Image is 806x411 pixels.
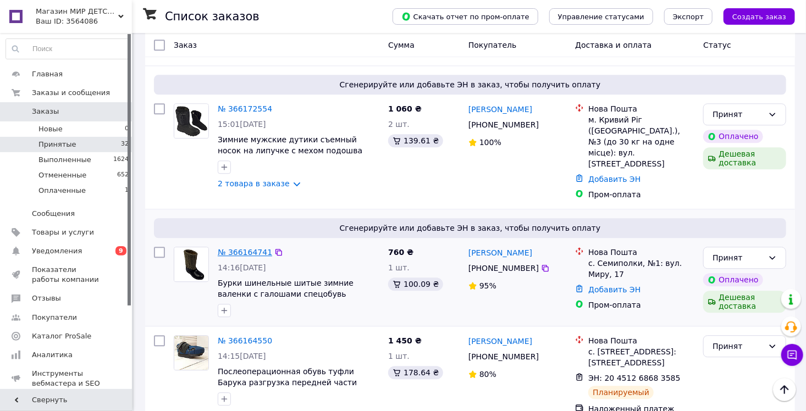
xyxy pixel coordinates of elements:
span: Экспорт [673,13,704,21]
span: [PHONE_NUMBER] [468,264,539,273]
span: Доставка и оплата [575,41,652,49]
div: Дешевая доставка [703,291,786,313]
a: Создать заказ [713,12,795,20]
span: Покупатели [32,313,77,323]
button: Чат с покупателем [781,344,803,366]
h1: Список заказов [165,10,260,23]
div: Нова Пошта [588,247,694,258]
img: Фото товару [174,247,208,281]
button: Экспорт [664,8,713,25]
span: Сгенерируйте или добавьте ЭН в заказ, чтобы получить оплату [158,79,782,90]
span: 95% [479,281,496,290]
span: 1 шт. [388,263,410,272]
span: 652 [117,170,129,180]
span: Товары и услуги [32,227,94,237]
span: 80% [479,370,496,379]
span: Сумма [388,41,415,49]
span: Заказы и сообщения [32,88,110,98]
img: Фото товару [174,336,208,370]
div: с. [STREET_ADDRESS]: [STREET_ADDRESS] [588,346,694,368]
a: 2 товара в заказе [218,179,290,188]
span: Покупатель [468,41,517,49]
a: Фото товару [174,247,209,282]
a: № 366172554 [218,104,272,113]
span: 14:16[DATE] [218,263,266,272]
div: Оплачено [703,273,763,286]
button: Скачать отчет по пром-оплате [393,8,538,25]
span: Создать заказ [732,13,786,21]
a: [PERSON_NAME] [468,336,532,347]
a: Фото товару [174,103,209,138]
div: Дешевая доставка [703,147,786,169]
span: Каталог ProSale [32,331,91,341]
span: 760 ₴ [388,248,413,257]
div: с. Семиполки, №1: вул. Миру, 17 [588,258,694,280]
a: Добавить ЭН [588,285,641,294]
span: Управление статусами [558,13,644,21]
span: Сообщения [32,209,75,219]
span: 100% [479,138,501,147]
span: 9 [115,246,126,256]
span: Новые [38,124,63,134]
span: 1 [125,186,129,196]
a: Фото товару [174,335,209,370]
div: Принят [713,252,764,264]
span: Отзывы [32,293,61,303]
span: 0 [125,124,129,134]
span: 1624 [113,155,129,165]
div: Принят [713,340,764,352]
span: Отмененные [38,170,86,180]
button: Наверх [773,378,796,401]
div: 178.64 ₴ [388,366,443,379]
span: [PHONE_NUMBER] [468,352,539,361]
span: [PHONE_NUMBER] [468,120,539,129]
div: Ваш ID: 3564086 [36,16,132,26]
span: 32 [121,140,129,149]
span: 1 060 ₴ [388,104,422,113]
button: Создать заказ [724,8,795,25]
a: № 366164741 [218,248,272,257]
div: м. Кривий Ріг ([GEOGRAPHIC_DATA].), №3 (до 30 кг на одне місце): вул. [STREET_ADDRESS] [588,114,694,169]
span: Сгенерируйте или добавьте ЭН в заказ, чтобы получить оплату [158,223,782,234]
div: 139.61 ₴ [388,134,443,147]
a: Зимние мужские дутики съемный носок на липучке с мехом подошва ЭВА спецобувь [GEOGRAPHIC_DATA] Ве... [218,135,362,177]
span: Инструменты вебмастера и SEO [32,369,102,388]
input: Поиск [6,39,129,59]
span: 1 450 ₴ [388,336,422,345]
span: Аналитика [32,350,73,360]
button: Управление статусами [549,8,653,25]
div: Принят [713,108,764,120]
a: № 366164550 [218,336,272,345]
div: Пром-оплата [588,299,694,310]
span: 14:15[DATE] [218,352,266,360]
span: Главная [32,69,63,79]
div: Пром-оплата [588,189,694,200]
span: 2 шт. [388,120,410,129]
span: Магазин МИР ДЕТСТВА Одежда и обувь для детей и подростков [36,7,118,16]
span: 1 шт. [388,352,410,360]
div: Планируемый [588,386,654,399]
span: Заказ [174,41,197,49]
span: Статус [703,41,731,49]
div: Оплачено [703,130,763,143]
div: Нова Пошта [588,103,694,114]
span: Заказы [32,107,59,116]
span: Оплаченные [38,186,86,196]
div: 100.09 ₴ [388,277,443,291]
span: 15:01[DATE] [218,120,266,129]
a: Послеоперационная обувь туфли Барука разгрузка передней части стопы Sursil Ortho Сурсил Орто 45 [218,367,357,398]
a: Бурки шинельные шитые зимние валенки с галошами спецобувь [GEOGRAPHIC_DATA] Верона серые размер 3... [218,279,357,320]
a: Добавить ЭН [588,175,641,184]
span: Показатели работы компании [32,265,102,285]
a: [PERSON_NAME] [468,247,532,258]
img: Фото товару [174,104,208,138]
a: 2 товара в заказе [218,31,290,40]
div: Нова Пошта [588,335,694,346]
span: Принятые [38,140,76,149]
span: Скачать отчет по пром-оплате [401,12,529,21]
span: Выполненные [38,155,91,165]
span: Уведомления [32,246,82,256]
